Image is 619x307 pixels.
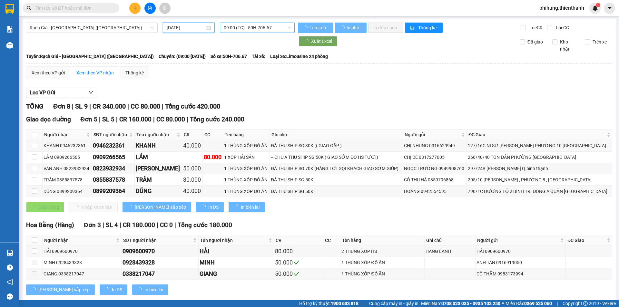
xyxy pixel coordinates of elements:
[160,221,173,229] span: CC 0
[112,286,122,293] span: In DS
[136,131,175,138] span: Tên người nhận
[299,300,359,307] span: Hỗ trợ kỹ thuật:
[275,269,322,278] div: 50.000
[477,237,559,244] span: Người gửi
[368,23,403,33] button: In đơn chọn
[26,88,97,98] button: Lọc VP Gửi
[7,293,13,300] span: message
[135,204,186,211] span: [PERSON_NAME] sắp xếp
[129,3,141,14] button: plus
[190,116,244,123] span: Tổng cước 240.000
[159,53,206,60] span: Chuyến: (09:00 [DATE])
[404,188,466,195] div: HOÀNG 0942554595
[174,221,176,229] span: |
[144,286,163,293] span: In biên lai
[183,175,201,184] div: 30.000
[252,53,265,60] span: Tài xế:
[270,130,403,140] th: Ghi chú
[35,5,112,12] input: Tìm tên, số ĐT hoặc mã đơn
[200,258,273,267] div: MINH
[122,257,199,268] td: 0928439328
[26,54,154,59] b: Tuyến: Rạch Giá - [GEOGRAPHIC_DATA] ([GEOGRAPHIC_DATA])
[144,3,156,14] button: file-add
[123,269,198,278] div: 0338217047
[199,268,274,280] td: GIANG
[527,24,544,31] span: Lọc CR
[135,152,182,163] td: LẮM
[468,142,611,149] div: 127/16C NI SƯ [PERSON_NAME] PHƯỜNG 10 [GEOGRAPHIC_DATA]
[200,247,273,256] div: HẢI
[44,237,115,244] span: Người nhận
[31,287,38,292] span: loading
[404,165,466,172] div: NGỌC TRƯỜNG 0949908760
[127,102,129,110] span: |
[128,205,135,209] span: loading
[156,116,185,123] span: CC 80.000
[534,4,589,12] span: phihung.thienthanh
[92,186,135,197] td: 0899209364
[271,142,402,149] div: ĐÃ THU SHIP SG 30K (( GIAO GẤP )
[120,221,121,229] span: |
[524,301,552,306] strong: 0369 525 060
[92,174,135,186] td: 0855837578
[223,130,270,140] th: Tên hàng
[418,24,437,31] span: Thống kê
[32,69,65,76] div: Xem theo VP gửi
[135,186,182,197] td: DŨNG
[468,131,605,138] span: ĐC Giao
[136,175,181,184] div: TRÂM
[93,153,133,162] div: 0909266565
[136,153,181,162] div: LẮM
[93,141,133,150] div: 0946232361
[224,176,269,183] div: 1 THÙNG XỐP ĐỒ ĂN
[122,268,199,280] td: 0338217047
[92,152,135,163] td: 0909266565
[44,248,120,255] div: HẢI 0909600970
[75,102,88,110] span: SL 9
[203,130,223,140] th: CC
[196,202,224,212] button: In DS
[69,202,118,212] button: Nhập kho nhận
[557,38,580,53] span: Kho nhận
[44,154,91,161] div: LẮM 0909266565
[93,102,126,110] span: CR 340.000
[93,164,133,173] div: 0823932934
[590,38,609,45] span: Trên xe
[81,116,98,123] span: Đơn 5
[135,140,182,151] td: KHANH
[224,23,291,33] span: 09:00 (TC) - 50H-706.67
[224,188,269,195] div: 1 THÙNG XỐP ĐỒ ĂN
[341,259,423,266] div: 1 THÙNG XỐP ĐỒ ĂN
[323,235,340,246] th: CC
[425,235,476,246] th: Ghi chú
[331,301,359,306] strong: 1900 633 818
[116,116,118,123] span: |
[88,90,93,95] span: down
[132,284,168,295] button: In biên lai
[122,246,199,257] td: 0909600970
[5,4,14,14] img: logo-vxr
[199,246,274,257] td: HẢI
[182,130,202,140] th: CR
[426,248,474,255] div: HÀNG LẠNH
[44,270,120,277] div: GIANG 0338217047
[271,188,402,195] div: ĐÃ THU SHIP SG 50K
[100,284,127,295] button: In DS
[299,36,337,46] button: Xuất Excel
[72,102,74,110] span: |
[157,221,158,229] span: |
[137,287,144,292] span: loading
[441,301,500,306] strong: 0708 023 035 - 0935 103 250
[89,102,91,110] span: |
[468,188,611,195] div: 790/1C HƯƠNG LỘ 2 BÌNH TRỊ ĐÔNG A QUẬN [GEOGRAPHIC_DATA]
[135,163,182,174] td: VÂN ANH
[468,154,611,161] div: 266/40/40 TÔN ĐẢN PHƯỜNG [GEOGRAPHIC_DATA]
[136,187,181,196] div: DŨNG
[44,176,91,183] div: TRÂM 0855837578
[275,258,322,267] div: 50.000
[30,23,154,33] span: Rạch Giá - Sài Gòn (Hàng Hoá)
[6,250,13,256] img: warehouse-icon
[224,142,269,149] div: 1 THÙNG XỐP ĐỒ ĂN
[224,154,269,161] div: 1 XỐP HẢI SẢN
[123,221,155,229] span: CR 180.000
